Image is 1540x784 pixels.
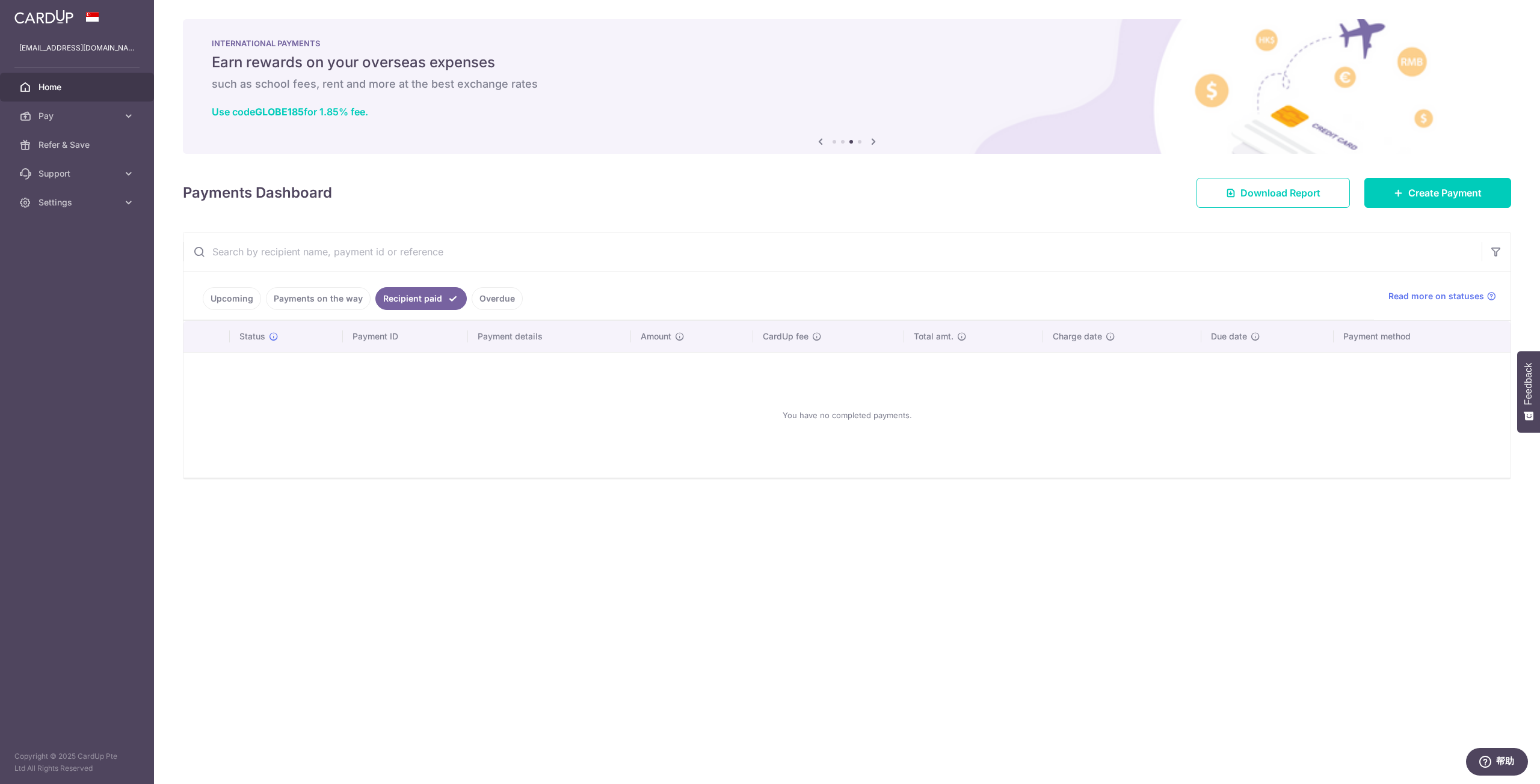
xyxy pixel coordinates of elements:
a: Overdue [472,287,523,310]
h5: Earn rewards on your overseas expenses [212,53,1482,72]
span: Support [38,168,118,180]
span: Status [239,330,265,342]
button: Feedback - Show survey [1517,351,1540,433]
div: You have no completed payments. [198,362,1496,468]
a: Upcoming [203,287,261,310]
span: Total amt. [914,330,953,342]
span: Create Payment [1408,186,1482,200]
p: INTERNATIONAL PAYMENTS [212,38,1482,48]
th: Payment ID [343,321,469,352]
span: Refer & Save [38,139,118,151]
a: Create Payment [1364,178,1511,208]
span: CardUp fee [763,330,808,342]
a: Recipient paid [375,287,467,310]
img: International Payment Banner [183,19,1511,154]
img: CardUp [14,10,73,24]
p: [EMAIL_ADDRESS][DOMAIN_NAME] [19,42,135,54]
a: Read more on statuses [1388,290,1496,302]
a: Use codeGLOBE185for 1.85% fee. [212,106,368,118]
h4: Payments Dashboard [183,182,332,204]
th: Payment method [1334,321,1511,352]
span: Download Report [1240,186,1320,200]
a: Download Report [1197,178,1350,208]
a: Payments on the way [266,287,371,310]
span: Read more on statuses [1388,290,1484,302]
span: Amount [641,330,671,342]
span: Charge date [1053,330,1102,342]
span: Due date [1211,330,1247,342]
span: Home [38,81,118,93]
span: Settings [38,196,118,208]
th: Payment details [468,321,630,352]
b: GLOBE185 [255,106,304,118]
span: Feedback [1523,363,1534,405]
span: Pay [38,110,118,122]
iframe: 打开一个小组件，您可以在其中找到更多信息 [1465,748,1528,778]
input: Search by recipient name, payment id or reference [183,232,1482,271]
h6: such as school fees, rent and more at the best exchange rates [212,77,1482,91]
